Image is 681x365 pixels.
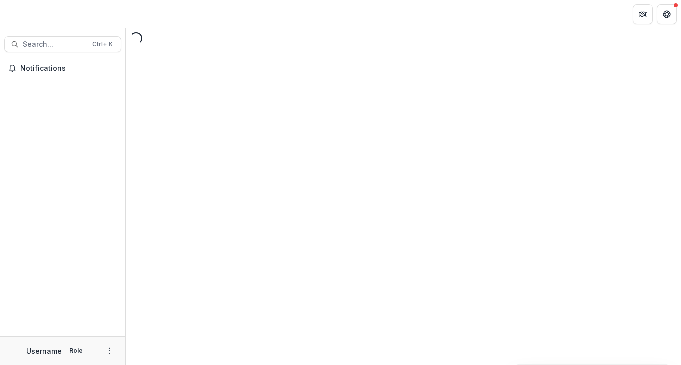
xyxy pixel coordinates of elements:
p: Username [26,346,62,356]
button: Get Help [657,4,677,24]
span: Search... [23,40,86,49]
span: Notifications [20,64,117,73]
div: Ctrl + K [90,39,115,50]
button: More [103,345,115,357]
p: Role [66,346,86,355]
button: Notifications [4,60,121,76]
button: Search... [4,36,121,52]
button: Partners [633,4,653,24]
